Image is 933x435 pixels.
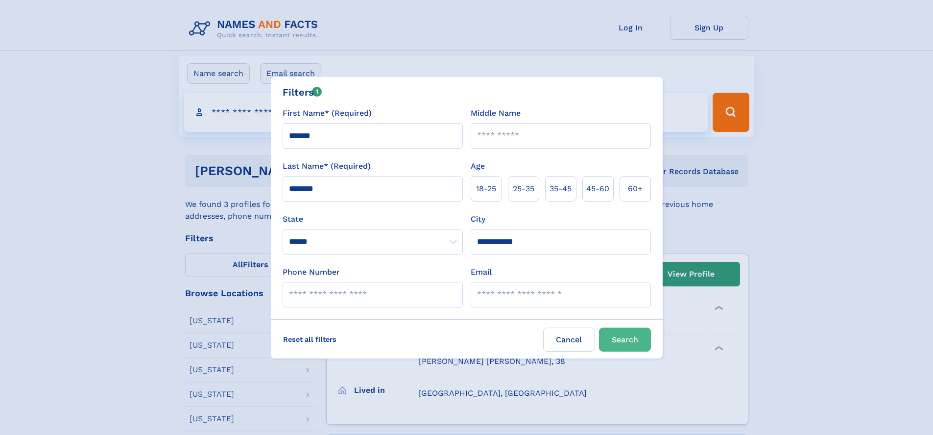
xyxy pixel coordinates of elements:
label: Age [471,160,485,172]
label: Email [471,266,492,278]
span: 18‑25 [476,183,496,195]
button: Search [599,328,651,352]
span: 60+ [628,183,643,195]
span: 25‑35 [513,183,534,195]
span: 35‑45 [550,183,572,195]
label: Cancel [543,328,595,352]
div: Filters [283,85,322,100]
label: Reset all filters [277,328,343,351]
label: Last Name* (Required) [283,160,371,172]
span: 45‑60 [586,183,609,195]
label: First Name* (Required) [283,107,372,119]
label: Middle Name [471,107,521,119]
label: Phone Number [283,266,340,278]
label: City [471,213,485,225]
label: State [283,213,463,225]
